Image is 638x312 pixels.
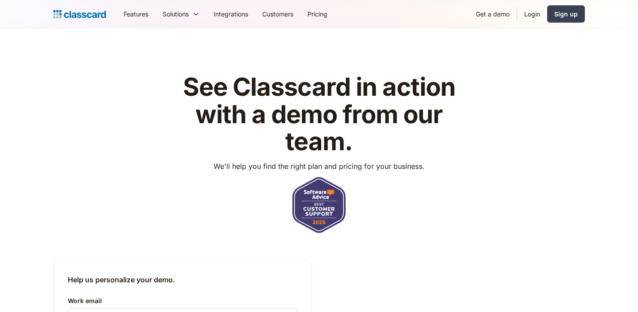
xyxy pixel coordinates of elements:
div: Solutions [163,9,189,19]
div: Sign up [554,9,578,19]
h2: Help us personalize your demo. [68,274,297,285]
strong: See Classcard in action with a demo from our team. [183,72,455,156]
a: Customers [255,4,300,24]
div: Solutions [156,4,206,24]
a: Integrations [206,4,255,24]
a: Login [517,4,547,24]
a: Get a demo [469,4,517,24]
label: Work email [68,296,297,306]
p: We'll help you find the right plan and pricing for your business. [214,161,424,172]
a: Pricing [300,4,335,24]
a: Logo [53,8,106,20]
a: Features [117,4,156,24]
a: Sign up [547,5,585,23]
